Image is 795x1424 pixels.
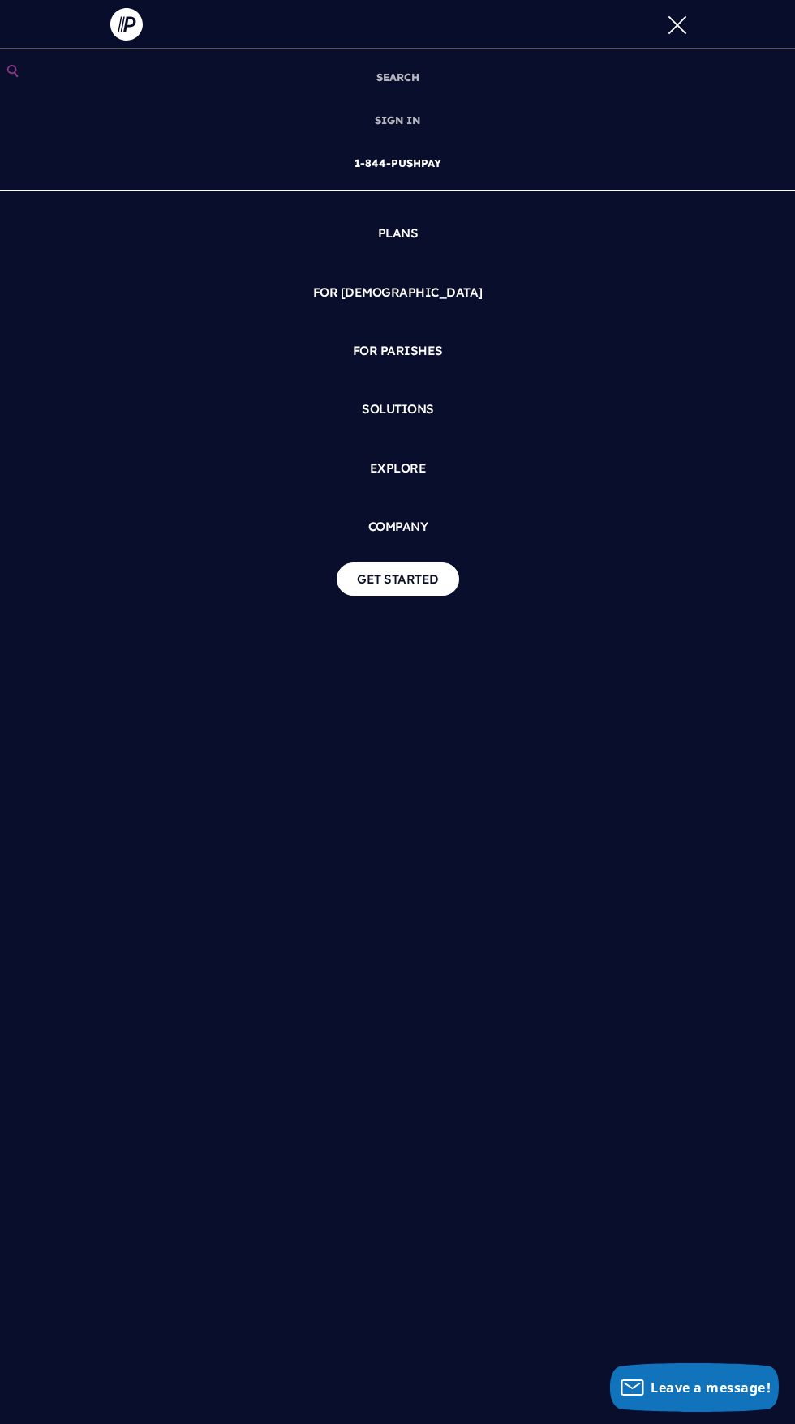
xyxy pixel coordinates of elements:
[348,142,448,185] a: 1-844-PUSHPAY
[651,1379,771,1396] span: Leave a message!
[368,99,427,142] a: SIGN IN
[337,562,459,596] a: GET STARTED
[13,446,782,491] a: EXPLORE
[13,270,782,315] a: FOR [DEMOGRAPHIC_DATA]
[13,328,782,374] a: FOR PARISHES
[370,56,426,99] a: SEARCH
[13,211,782,256] a: PLANS
[13,387,782,432] a: SOLUTIONS
[610,1363,779,1412] button: Leave a message!
[13,504,782,550] a: COMPANY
